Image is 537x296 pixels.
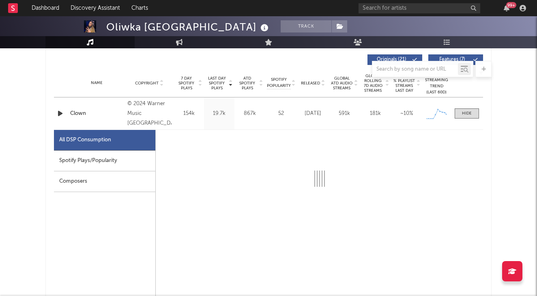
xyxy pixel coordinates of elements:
[70,110,123,118] a: Clown
[54,171,155,192] div: Composers
[54,151,155,171] div: Spotify Plays/Popularity
[206,76,228,91] span: Last Day Spotify Plays
[70,80,123,86] div: Name
[373,57,410,62] span: Originals ( 21 )
[506,2,516,8] div: 99 +
[54,130,155,151] div: All DSP Consumption
[331,110,358,118] div: 591k
[301,81,320,86] span: Released
[299,110,326,118] div: [DATE]
[176,76,197,91] span: 7 Day Spotify Plays
[281,20,331,32] button: Track
[267,77,291,89] span: Spotify Popularity
[135,81,159,86] span: Copyright
[372,66,458,73] input: Search by song name or URL
[428,54,483,65] button: Features(7)
[393,110,420,118] div: ~ 10 %
[362,73,384,93] span: Global Rolling 7D Audio Streams
[362,110,389,118] div: 181k
[206,110,232,118] div: 19.7k
[236,110,263,118] div: 867k
[267,110,295,118] div: 52
[176,110,202,118] div: 154k
[434,57,471,62] span: Features ( 7 )
[367,54,422,65] button: Originals(21)
[106,20,271,34] div: Oliwka [GEOGRAPHIC_DATA]
[504,5,509,11] button: 99+
[424,71,449,95] div: Global Streaming Trend (Last 60D)
[59,135,111,145] div: All DSP Consumption
[127,99,172,128] div: © 2024 Warner Music [GEOGRAPHIC_DATA]
[393,73,415,93] span: Estimated % Playlist Streams Last Day
[359,3,480,13] input: Search for artists
[236,76,258,91] span: ATD Spotify Plays
[331,76,353,91] span: Global ATD Audio Streams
